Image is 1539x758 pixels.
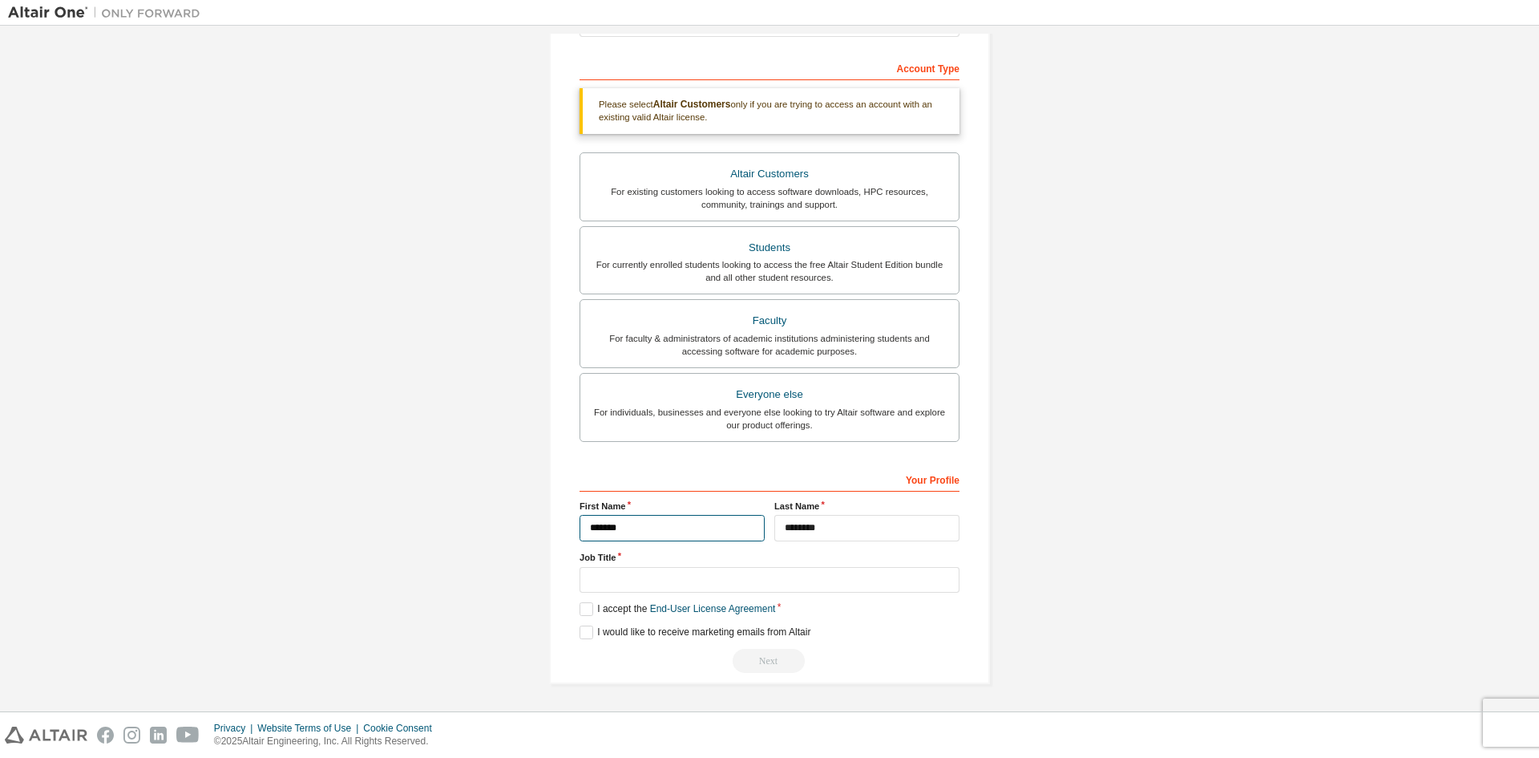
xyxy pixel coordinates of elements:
div: For faculty & administrators of academic institutions administering students and accessing softwa... [590,332,949,358]
div: Everyone else [590,383,949,406]
div: For existing customers looking to access software downloads, HPC resources, community, trainings ... [590,185,949,211]
img: instagram.svg [123,727,140,744]
label: First Name [580,500,765,513]
div: Faculty [590,310,949,332]
div: Please select only if you are trying to access an account with an existing valid Altair license. [580,88,959,134]
img: facebook.svg [97,727,114,744]
div: Website Terms of Use [257,722,363,735]
a: End-User License Agreement [650,603,776,614]
b: Altair Customers [653,99,731,110]
div: Privacy [214,722,257,735]
img: linkedin.svg [150,727,167,744]
label: Last Name [774,500,959,513]
img: altair_logo.svg [5,727,87,744]
p: © 2025 Altair Engineering, Inc. All Rights Reserved. [214,735,442,748]
div: Altair Customers [590,163,949,185]
div: Your Profile [580,466,959,492]
label: Job Title [580,551,959,564]
label: I accept the [580,602,775,616]
img: Altair One [8,5,208,21]
div: Students [590,237,949,259]
label: I would like to receive marketing emails from Altair [580,626,810,639]
div: Cookie Consent [363,722,441,735]
img: youtube.svg [176,727,200,744]
div: For currently enrolled students looking to access the free Altair Student Edition bundle and all ... [590,258,949,284]
div: For individuals, businesses and everyone else looking to try Altair software and explore our prod... [590,406,949,432]
div: Please wait while checking email ... [580,649,959,673]
div: Account Type [580,55,959,80]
